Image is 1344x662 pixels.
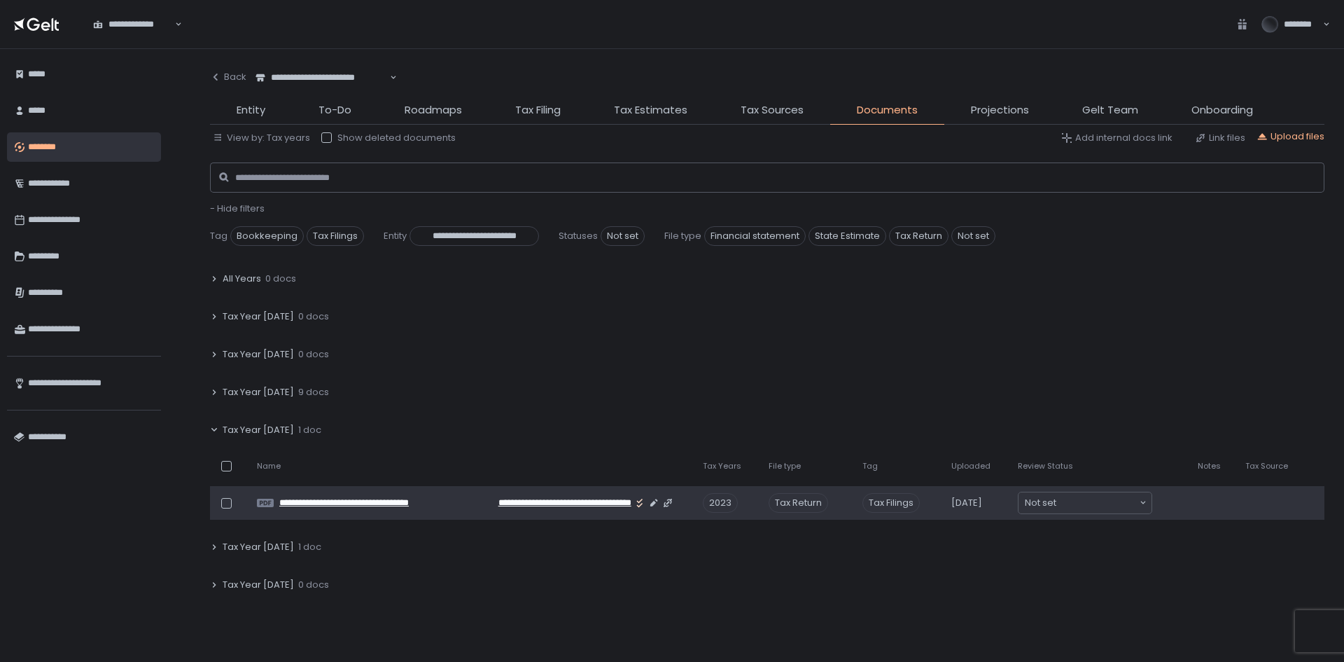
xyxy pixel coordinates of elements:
span: 9 docs [298,386,329,399]
span: Tax Years [703,461,741,471]
span: Projections [971,102,1029,118]
span: Bookkeeping [230,226,304,246]
span: Tax Year [DATE] [223,424,294,436]
span: Not set [1025,496,1056,510]
span: All Years [223,273,261,285]
span: Tax Sources [741,102,804,118]
span: Tax Year [DATE] [223,579,294,591]
span: Not set [951,226,995,246]
span: Tax Filing [515,102,561,118]
span: 1 doc [298,541,321,553]
input: Search for option [388,71,388,85]
span: Entity [384,230,407,242]
span: Onboarding [1191,102,1253,118]
span: Tax Year [DATE] [223,386,294,399]
span: Tax Source [1245,461,1288,471]
span: State Estimate [808,226,886,246]
span: Tax Year [DATE] [223,541,294,553]
div: Search for option [84,10,182,39]
span: Documents [857,102,918,118]
span: Gelt Team [1082,102,1138,118]
span: 1 doc [298,424,321,436]
span: Tax Filings [862,493,920,513]
span: Uploaded [951,461,990,471]
span: 0 docs [265,273,296,285]
div: Search for option [246,63,397,92]
span: [DATE] [951,497,982,509]
input: Search for option [173,18,174,32]
span: To-Do [318,102,351,118]
input: Search for option [1056,496,1138,510]
div: Back [210,71,246,83]
button: Upload files [1256,130,1324,143]
span: Not set [601,226,645,246]
span: Tag [862,461,878,471]
span: File type [664,230,701,242]
span: File type [769,461,801,471]
span: Tax Year [DATE] [223,348,294,361]
span: Tag [210,230,227,242]
span: 0 docs [298,579,329,591]
button: Add internal docs link [1061,132,1172,144]
span: Financial statement [704,226,806,246]
span: Notes [1198,461,1221,471]
span: 0 docs [298,310,329,323]
span: 0 docs [298,348,329,361]
button: View by: Tax years [213,132,310,144]
span: Statuses [559,230,598,242]
span: Tax Return [889,226,948,246]
span: Review Status [1018,461,1073,471]
span: Name [257,461,281,471]
div: Tax Return [769,493,828,513]
span: Roadmaps [405,102,462,118]
span: Tax Filings [307,226,364,246]
span: Tax Estimates [614,102,687,118]
span: Tax Year [DATE] [223,310,294,323]
div: 2023 [703,493,738,513]
span: Entity [237,102,265,118]
button: Link files [1195,132,1245,144]
button: - Hide filters [210,202,265,215]
button: Back [210,63,246,91]
div: Search for option [1018,492,1151,513]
